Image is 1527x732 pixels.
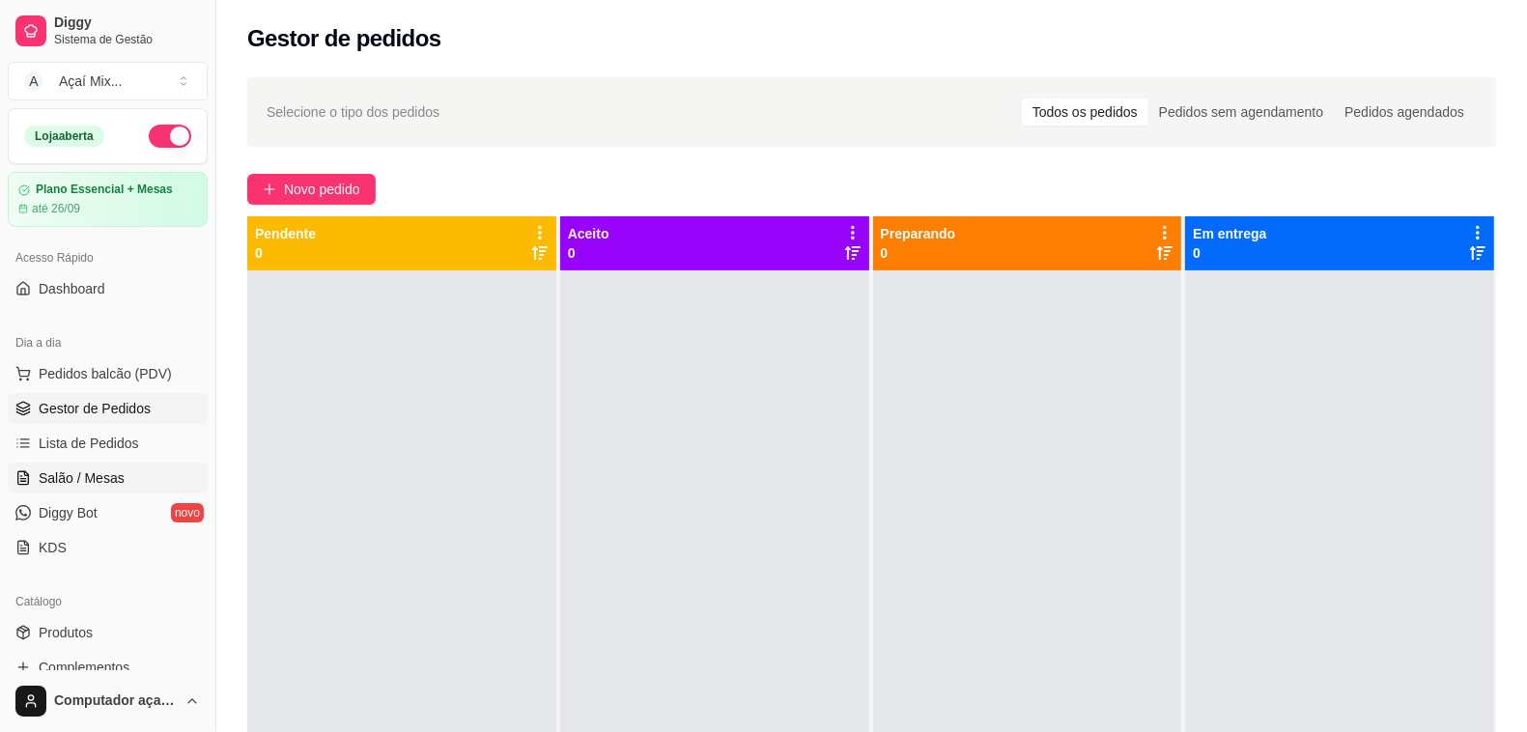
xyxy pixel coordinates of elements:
a: Lista de Pedidos [8,428,208,459]
span: Gestor de Pedidos [39,399,151,418]
article: Plano Essencial + Mesas [36,183,173,197]
span: Diggy [54,14,200,32]
span: plus [263,183,276,196]
a: Plano Essencial + Mesasaté 26/09 [8,172,208,227]
span: Sistema de Gestão [54,32,200,47]
div: Pedidos agendados [1334,99,1475,126]
span: Computador açaí Mix [54,692,177,710]
button: Pedidos balcão (PDV) [8,358,208,389]
p: 0 [568,243,609,263]
span: A [24,71,43,91]
span: KDS [39,538,67,557]
div: Pedidos sem agendamento [1148,99,1334,126]
span: Dashboard [39,279,105,298]
div: Açaí Mix ... [59,71,122,91]
div: Todos os pedidos [1022,99,1148,126]
button: Alterar Status [149,125,191,148]
a: Dashboard [8,273,208,304]
span: Pedidos balcão (PDV) [39,364,172,383]
h2: Gestor de pedidos [247,23,441,54]
p: 0 [1193,243,1266,263]
article: até 26/09 [32,201,80,216]
a: DiggySistema de Gestão [8,8,208,54]
div: Dia a dia [8,327,208,358]
p: Preparando [881,224,956,243]
a: Salão / Mesas [8,463,208,493]
button: Novo pedido [247,174,376,205]
p: Pendente [255,224,316,243]
span: Complementos [39,658,129,677]
span: Novo pedido [284,179,360,200]
span: Diggy Bot [39,503,98,522]
a: Complementos [8,652,208,683]
a: Gestor de Pedidos [8,393,208,424]
span: Salão / Mesas [39,468,125,488]
a: KDS [8,532,208,563]
div: Loja aberta [24,126,104,147]
a: Produtos [8,617,208,648]
span: Selecione o tipo dos pedidos [267,101,439,123]
button: Select a team [8,62,208,100]
span: Produtos [39,623,93,642]
p: Em entrega [1193,224,1266,243]
p: 0 [881,243,956,263]
p: 0 [255,243,316,263]
button: Computador açaí Mix [8,678,208,724]
div: Catálogo [8,586,208,617]
a: Diggy Botnovo [8,497,208,528]
div: Acesso Rápido [8,242,208,273]
p: Aceito [568,224,609,243]
span: Lista de Pedidos [39,434,139,453]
